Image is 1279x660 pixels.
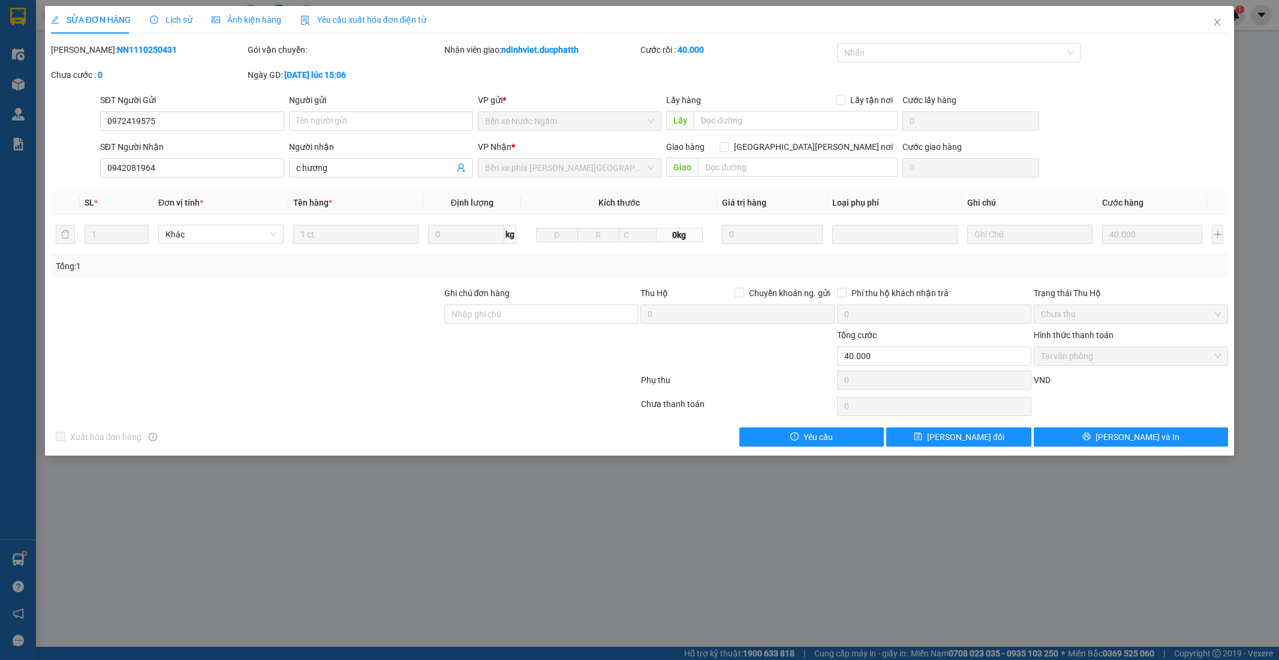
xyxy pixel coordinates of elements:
[598,198,640,207] span: Kích thước
[51,68,245,82] div: Chưa cước :
[444,288,510,298] label: Ghi chú đơn hàng
[456,163,466,173] span: user-add
[56,260,493,273] div: Tổng: 1
[1041,347,1221,365] span: Tại văn phòng
[478,142,511,152] span: VP Nhận
[150,15,192,25] span: Lịch sử
[845,94,898,107] span: Lấy tận nơi
[65,430,147,444] span: Xuất hóa đơn hàng
[698,158,898,177] input: Dọc đường
[729,140,898,153] span: [GEOGRAPHIC_DATA][PERSON_NAME] nơi
[678,45,704,55] b: 40.000
[1041,305,1221,323] span: Chưa thu
[248,43,442,56] div: Gói vận chuyển:
[666,95,701,105] span: Lấy hàng
[1200,6,1234,40] button: Close
[657,228,703,242] span: 0kg
[666,142,705,152] span: Giao hàng
[85,198,94,207] span: SL
[790,432,799,442] span: exclamation-circle
[212,16,220,24] span: picture
[149,433,157,441] span: info-circle
[444,305,639,324] input: Ghi chú đơn hàng
[150,16,158,24] span: clock-circle
[100,140,284,153] div: SĐT Người Nhận
[504,225,516,244] span: kg
[289,140,473,153] div: Người nhận
[117,45,177,55] b: NN1110250431
[1102,225,1203,244] input: 0
[694,111,898,130] input: Dọc đường
[1212,17,1222,27] span: close
[485,112,655,130] span: Bến xe Nước Ngầm
[577,228,619,242] input: R
[1082,432,1091,442] span: printer
[927,430,1004,444] span: [PERSON_NAME] đổi
[1096,430,1179,444] span: [PERSON_NAME] và In
[1034,427,1228,447] button: printer[PERSON_NAME] và In
[1034,330,1114,340] label: Hình thức thanh toán
[722,225,823,244] input: 0
[98,70,103,80] b: 0
[803,430,833,444] span: Yêu cầu
[914,432,922,442] span: save
[640,288,668,298] span: Thu Hộ
[165,225,276,243] span: Khác
[289,94,473,107] div: Người gửi
[902,158,1039,177] input: Cước giao hàng
[902,111,1039,131] input: Cước lấy hàng
[1212,225,1223,244] button: plus
[212,15,281,25] span: Ảnh kiện hàng
[902,142,962,152] label: Cước giao hàng
[640,397,836,418] div: Chưa thanh toán
[640,373,836,394] div: Phụ thu
[640,43,835,56] div: Cước rồi :
[886,427,1031,447] button: save[PERSON_NAME] đổi
[300,16,310,25] img: icon
[284,70,346,80] b: [DATE] lúc 15:06
[536,228,578,242] input: D
[619,228,657,242] input: C
[847,287,953,300] span: Phí thu hộ khách nhận trả
[444,43,639,56] div: Nhân viên giao:
[293,225,419,244] input: VD: Bàn, Ghế
[666,158,698,177] span: Giao
[827,191,962,215] th: Loại phụ phí
[967,225,1093,244] input: Ghi Chú
[293,198,332,207] span: Tên hàng
[56,225,75,244] button: delete
[485,159,655,177] span: Bến xe phía Tây Thanh Hóa
[1034,287,1228,300] div: Trạng thái Thu Hộ
[739,427,884,447] button: exclamation-circleYêu cầu
[1102,198,1143,207] span: Cước hàng
[300,15,427,25] span: Yêu cầu xuất hóa đơn điện tử
[248,68,442,82] div: Ngày GD:
[451,198,493,207] span: Định lượng
[744,287,835,300] span: Chuyển khoản ng. gửi
[51,43,245,56] div: [PERSON_NAME]:
[902,95,956,105] label: Cước lấy hàng
[501,45,579,55] b: ndinhviet.ducphatth
[722,198,766,207] span: Giá trị hàng
[837,330,877,340] span: Tổng cước
[100,94,284,107] div: SĐT Người Gửi
[51,16,59,24] span: edit
[666,111,694,130] span: Lấy
[158,198,203,207] span: Đơn vị tính
[962,191,1097,215] th: Ghi chú
[51,15,131,25] span: SỬA ĐƠN HÀNG
[478,94,662,107] div: VP gửi
[1034,375,1051,385] span: VND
